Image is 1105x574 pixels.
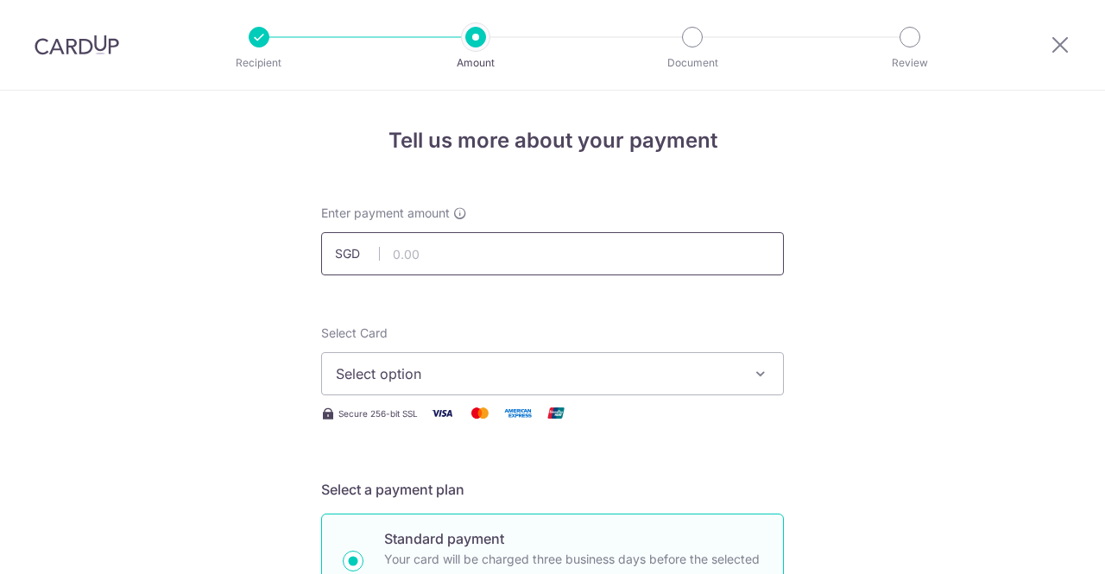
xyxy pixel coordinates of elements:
[338,407,418,420] span: Secure 256-bit SSL
[539,402,573,424] img: Union Pay
[195,54,323,72] p: Recipient
[335,245,380,262] span: SGD
[501,402,535,424] img: American Express
[336,363,738,384] span: Select option
[39,12,74,28] span: Help
[846,54,974,72] p: Review
[463,402,497,424] img: Mastercard
[321,205,450,222] span: Enter payment amount
[321,125,784,156] h4: Tell us more about your payment
[384,528,762,549] p: Standard payment
[321,232,784,275] input: 0.00
[412,54,540,72] p: Amount
[35,35,119,55] img: CardUp
[321,352,784,395] button: Select option
[321,325,388,340] span: translation missing: en.payables.payment_networks.credit_card.summary.labels.select_card
[628,54,756,72] p: Document
[321,479,784,500] h5: Select a payment plan
[425,402,459,424] img: Visa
